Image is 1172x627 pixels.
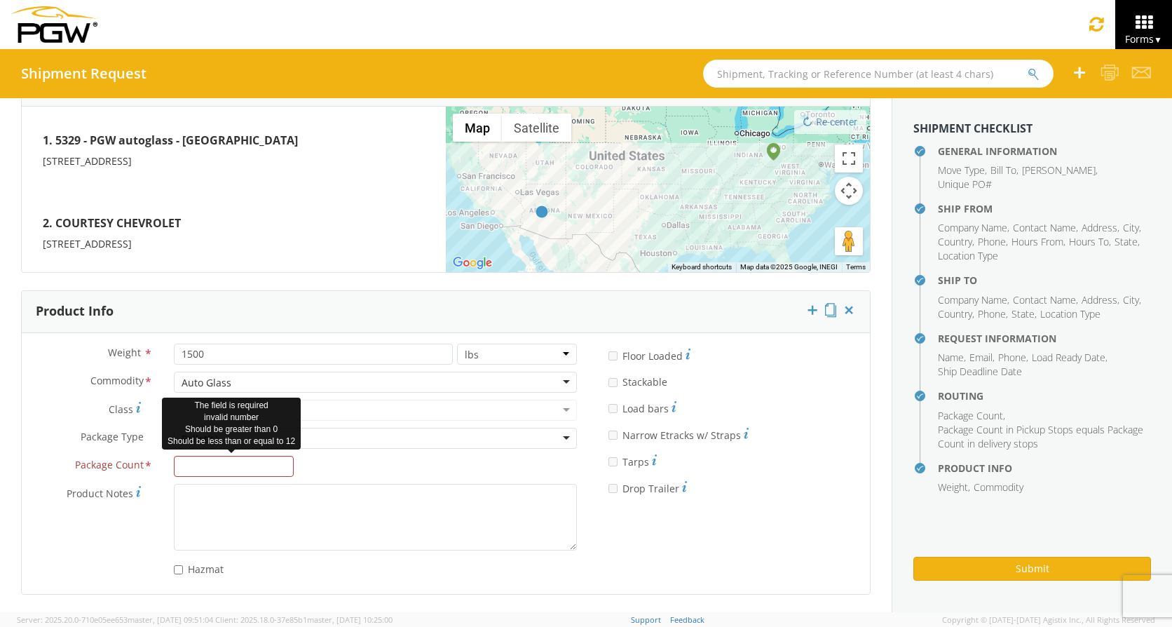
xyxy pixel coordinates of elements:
[1032,351,1105,364] span: Load Ready Date
[938,163,985,177] span: Move Type
[1069,235,1109,248] span: Hours To
[913,557,1151,581] button: Submit
[835,177,863,205] button: Map camera controls
[938,463,1151,473] h4: Product Info
[1115,235,1140,249] li: ,
[1115,235,1138,248] span: State
[109,403,133,416] span: Class
[1011,307,1035,321] span: State
[978,307,1008,321] li: ,
[608,452,657,469] label: Tarps
[1125,32,1162,46] span: Forms
[608,479,687,496] label: Drop Trailer
[978,235,1006,248] span: Phone
[938,203,1151,214] h4: Ship From
[215,614,393,625] span: Client: 2025.18.0-37e85b1
[449,254,496,272] img: Google
[938,480,970,494] li: ,
[81,430,144,446] span: Package Type
[998,351,1028,365] li: ,
[938,307,972,321] span: Country
[1013,293,1078,307] li: ,
[453,114,502,142] button: Show street map
[846,263,866,271] a: Terms
[1022,163,1098,177] li: ,
[978,235,1008,249] li: ,
[11,6,97,43] img: pgw-form-logo-1aaa8060b1cc70fad034.png
[938,351,964,364] span: Name
[631,614,661,625] a: Support
[43,154,132,168] span: [STREET_ADDRESS]
[969,351,995,365] li: ,
[608,404,618,413] input: Load bars
[938,221,1009,235] li: ,
[1069,235,1111,249] li: ,
[794,110,866,134] button: Re-center
[938,275,1151,285] h4: Ship To
[1032,351,1108,365] li: ,
[174,565,183,574] input: Hazmat
[938,293,1009,307] li: ,
[162,398,301,450] div: The field is required invalid number Should be greater than 0 Should be less than or equal to 12
[938,391,1151,401] h4: Routing
[938,221,1007,234] span: Company Name
[608,399,676,416] label: Load bars
[43,128,425,154] h4: 1. 5329 - PGW autoglass - [GEOGRAPHIC_DATA]
[942,614,1155,626] span: Copyright © [DATE]-[DATE] Agistix Inc., All Rights Reserved
[608,426,749,443] label: Narrow Etracks w/ Straps
[938,423,1143,450] span: Package Count in Pickup Stops equals Package Count in delivery stops
[1082,293,1119,307] li: ,
[43,237,132,250] span: [STREET_ADDRESS]
[1154,34,1162,46] span: ▼
[608,378,618,387] input: Stackable
[43,210,425,237] h4: 2. COURTESY CHEVROLET
[1082,221,1119,235] li: ,
[502,114,571,142] button: Show satellite imagery
[938,249,998,262] span: Location Type
[835,144,863,173] button: Toggle fullscreen view
[21,66,146,81] h4: Shipment Request
[90,374,144,390] span: Commodity
[938,307,974,321] li: ,
[740,263,838,271] span: Map data ©2025 Google, INEGI
[938,409,1003,422] span: Package Count
[938,146,1151,156] h4: General Information
[1013,293,1076,306] span: Contact Name
[938,480,968,494] span: Weight
[36,304,114,318] h3: Product Info
[608,373,670,389] label: Stackable
[128,614,213,625] span: master, [DATE] 09:51:04
[1123,293,1139,306] span: City
[608,457,618,466] input: Tarps
[1123,221,1139,234] span: City
[608,431,618,440] input: Narrow Etracks w/ Straps
[913,121,1033,136] strong: Shipment Checklist
[938,235,972,248] span: Country
[1022,163,1096,177] span: [PERSON_NAME]
[938,409,1005,423] li: ,
[1123,221,1141,235] li: ,
[969,351,993,364] span: Email
[608,351,618,360] input: Floor Loaded
[1082,221,1117,234] span: Address
[108,346,141,359] span: Weight
[449,254,496,272] a: Open this area in Google Maps (opens a new window)
[17,614,213,625] span: Server: 2025.20.0-710e05ee653
[307,614,393,625] span: master, [DATE] 10:25:00
[990,163,1018,177] li: ,
[938,333,1151,344] h4: Request Information
[67,487,133,500] span: Product Notes
[1011,307,1037,321] li: ,
[174,560,226,577] label: Hazmat
[1011,235,1065,249] li: ,
[672,262,732,272] button: Keyboard shortcuts
[1040,307,1101,321] span: Location Type
[938,163,987,177] li: ,
[703,60,1054,88] input: Shipment, Tracking or Reference Number (at least 4 chars)
[182,376,231,390] div: Auto Glass
[1082,293,1117,306] span: Address
[978,307,1006,321] span: Phone
[1011,235,1063,248] span: Hours From
[990,163,1016,177] span: Bill To
[974,480,1023,494] span: Commodity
